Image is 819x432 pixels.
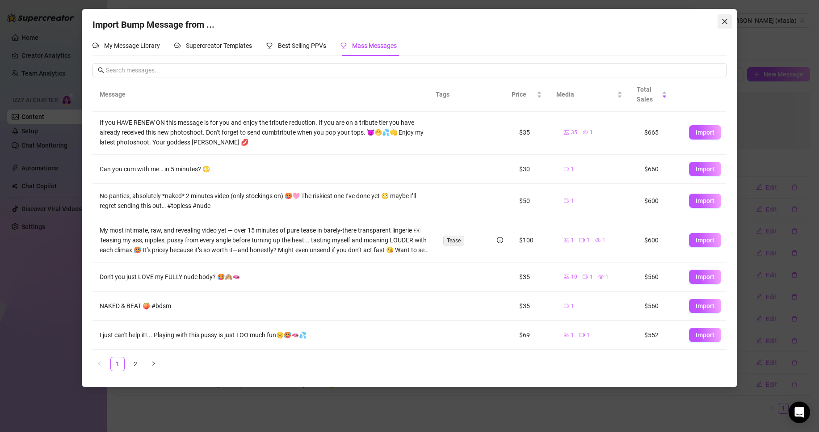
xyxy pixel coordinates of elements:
span: trophy [266,42,273,49]
span: video-camera [583,274,588,280]
span: Close [718,18,732,25]
span: eye [595,237,601,243]
span: Import [696,165,714,173]
span: Import [696,197,714,204]
td: $69 [512,321,557,350]
li: 1 [110,357,125,371]
a: 1 [111,357,124,371]
button: Close [718,14,732,29]
span: video-camera [580,237,585,243]
span: 1 [571,331,574,339]
span: eye [598,274,604,280]
span: video-camera [564,198,569,203]
span: picture [564,332,569,338]
td: $560 [637,263,682,292]
th: Tags [428,77,482,112]
span: right [151,361,156,366]
span: 1 [587,236,590,245]
span: picture [564,237,569,243]
span: 10 [571,273,577,281]
span: 1 [602,236,605,245]
span: search [98,67,104,73]
button: right [146,357,160,371]
th: Message [92,77,428,112]
span: eye [583,130,588,135]
td: $660 [637,155,682,184]
div: Open Intercom Messenger [789,402,810,423]
span: 35 [571,128,577,137]
td: $50 [512,184,557,218]
span: My Message Library [104,42,160,49]
div: My most intimate, raw, and revealing video yet — over 15 minutes of pure tease in barely-there tr... [100,225,428,255]
td: $560 [637,292,682,321]
span: Supercreator Templates [186,42,252,49]
li: Next Page [146,357,160,371]
span: Import Bump Message from ... [92,19,214,30]
span: 1 [571,302,574,310]
li: 2 [128,357,143,371]
span: 1 [590,273,593,281]
span: left [97,361,102,366]
td: $100 [512,218,557,263]
span: picture [564,130,569,135]
span: 1 [587,331,590,339]
div: Can you cum with me… in 5 minutes? 😳 [100,164,428,174]
td: $665 [637,110,682,155]
button: Import [689,299,721,313]
li: Previous Page [92,357,107,371]
button: Import [689,233,721,247]
span: Import [696,129,714,136]
span: Import [696,331,714,339]
span: Total Sales [637,85,660,104]
span: video-camera [564,303,569,309]
button: Import [689,270,721,284]
span: video-camera [564,166,569,172]
th: Total Sales [630,77,674,112]
span: 1 [605,273,609,281]
a: 2 [129,357,142,371]
div: Don't you just LOVE my FULLY nude body? 🥵🙈🫦 [100,272,428,282]
span: close [721,18,728,25]
span: 1 [571,197,574,205]
span: Mass Messages [352,42,397,49]
span: Import [696,273,714,280]
div: I just can't help it!... Playing with this pussy is just TOO much fun🤫🥵🫦💦 [100,330,428,340]
th: Price [504,77,549,112]
td: $30 [512,155,557,184]
span: comment [174,42,181,49]
td: $600 [637,184,682,218]
td: $35 [512,263,557,292]
button: Import [689,162,721,176]
span: picture [564,274,569,280]
button: Import [689,194,721,208]
div: No panties, absolutely *naked* 2 minutes video (only stockings on) 🥵🩷 The riskiest one I’ve done ... [100,191,428,211]
span: Import [696,302,714,309]
td: $35 [512,110,557,155]
span: 1 [571,236,574,245]
div: If you HAVE RENEW ON this message is for you and enjoy the tribute reduction. If you are on a tri... [100,118,428,147]
span: Best Selling PPVs [278,42,326,49]
button: Import [689,328,721,342]
td: $552 [637,321,682,350]
span: comment [92,42,99,49]
td: $35 [512,292,557,321]
td: $600 [637,218,682,263]
span: trophy [340,42,347,49]
span: Import [696,237,714,244]
button: left [92,357,107,371]
span: 1 [571,165,574,174]
input: Search messages... [106,65,721,75]
span: video-camera [580,332,585,338]
div: NAKED & BEAT 🍑 #bdsm [100,301,428,311]
span: Tease [443,236,464,246]
span: Price [512,89,535,99]
span: 1 [590,128,593,137]
button: Import [689,125,721,140]
th: Media [549,77,630,112]
span: Media [556,89,615,99]
span: info-circle [497,237,503,243]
